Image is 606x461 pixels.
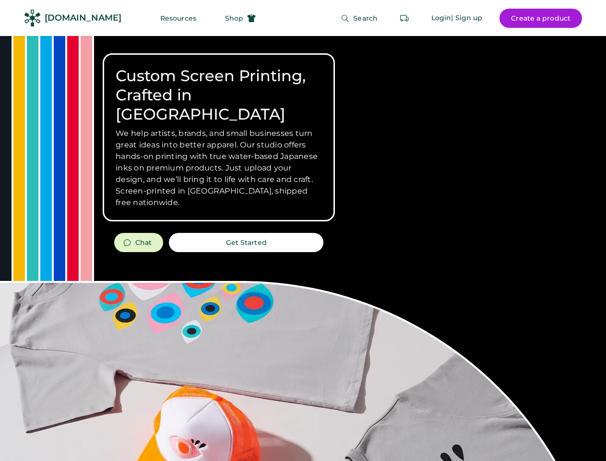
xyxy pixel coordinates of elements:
[225,15,243,22] span: Shop
[24,10,41,26] img: Rendered Logo - Screens
[116,66,322,124] h1: Custom Screen Printing, Crafted in [GEOGRAPHIC_DATA]
[114,233,163,252] button: Chat
[149,9,208,28] button: Resources
[431,13,452,23] div: Login
[451,13,482,23] div: | Sign up
[45,12,121,24] div: [DOMAIN_NAME]
[353,15,378,22] span: Search
[395,9,414,28] button: Retrieve an order
[214,9,267,28] button: Shop
[329,9,389,28] button: Search
[169,233,323,252] button: Get Started
[499,9,582,28] button: Create a product
[116,128,322,208] h3: We help artists, brands, and small businesses turn great ideas into better apparel. Our studio of...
